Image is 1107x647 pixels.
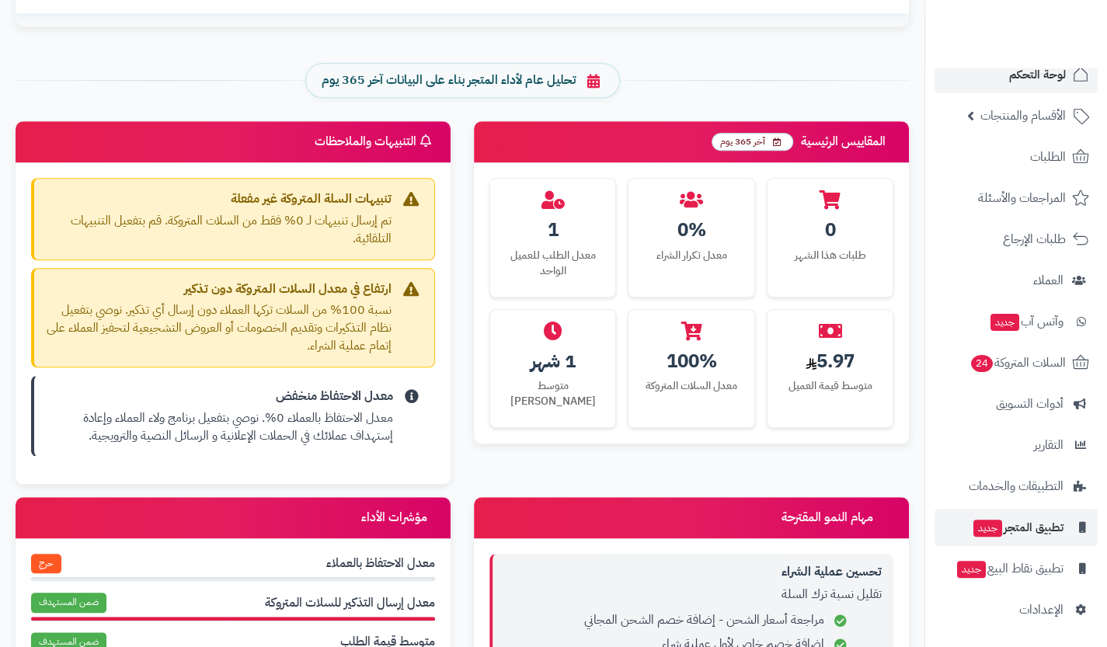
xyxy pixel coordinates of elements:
[1009,64,1066,85] span: لوحة التحكم
[935,509,1098,546] a: تطبيق المتجرجديد
[502,217,604,243] div: 1
[31,593,106,612] span: ضمن المستهدف
[504,565,882,579] h4: تحسين عملية الشراء
[978,187,1066,209] span: المراجعات والأسئلة
[31,554,61,573] span: حرج
[508,611,851,629] li: مراجعة أسعار الشحن - إضافة خصم الشحن المجاني
[46,388,393,405] strong: معدل الاحتفاظ منخفض
[1030,146,1066,168] span: الطلبات
[935,550,1098,587] a: تطبيق نقاط البيعجديد
[640,217,742,243] div: 0%
[971,355,993,372] span: 24
[956,558,1063,579] span: تطبيق نقاط البيع
[640,348,742,374] div: 100%
[990,314,1019,331] span: جديد
[935,179,1098,217] a: المراجعات والأسئلة
[640,378,742,394] div: معدل السلات المتروكة
[779,217,881,243] div: 0
[935,385,1098,423] a: أدوات التسويق
[46,409,393,445] p: معدل الاحتفاظ بالعملاء 0%. نوصي بتفعيل برنامج ولاء العملاء وإعادة إستهداف عملائك في الحملات الإعل...
[782,510,893,525] h3: مهام النمو المقترحة
[935,221,1098,258] a: طلبات الإرجاع
[779,248,881,263] div: طلبات هذا الشهر
[315,134,435,149] h3: التنبيهات والملاحظات
[46,212,392,248] p: تم إرسال تنبيهات لـ 0% فقط من السلات المتروكة. قم بتفعيل التنبيهات التلقائية.
[935,138,1098,176] a: الطلبات
[980,105,1066,127] span: الأقسام والمنتجات
[989,311,1063,332] span: وآتس آب
[1003,228,1066,250] span: طلبات الإرجاع
[326,555,435,572] span: معدل الاحتفاظ بالعملاء
[779,378,881,394] div: متوسط قيمة العميل
[1019,599,1063,621] span: الإعدادات
[1001,12,1092,44] img: logo-2.png
[712,133,793,151] span: آخر 365 يوم
[935,591,1098,628] a: الإعدادات
[1034,434,1063,456] span: التقارير
[972,517,1063,538] span: تطبيق المتجر
[969,475,1063,497] span: التطبيقات والخدمات
[935,56,1098,93] a: لوحة التحكم
[46,190,392,208] strong: تنبيهات السلة المتروكة غير مفعلة
[935,303,1098,340] a: وآتس آبجديد
[46,301,392,355] p: نسبة 100% من السلات تركها العملاء دون إرسال أي تذكير. نوصي بتفعيل نظام التذكيرات وتقديم الخصومات ...
[322,71,576,89] span: تحليل عام لأداء المتجر بناء على البيانات آخر 365 يوم
[957,561,986,578] span: جديد
[361,511,435,525] h3: مؤشرات الأداء
[504,586,882,604] p: تقليل نسبة ترك السلة
[973,520,1002,537] span: جديد
[265,594,435,612] span: معدل إرسال التذكير للسلات المتروكة
[935,426,1098,464] a: التقارير
[969,352,1066,374] span: السلات المتروكة
[779,348,881,374] div: 5.97
[996,393,1063,415] span: أدوات التسويق
[935,468,1098,505] a: التطبيقات والخدمات
[1033,270,1063,291] span: العملاء
[935,344,1098,381] a: السلات المتروكة24
[935,262,1098,299] a: العملاء
[502,378,604,409] div: متوسط [PERSON_NAME]
[712,133,893,151] h3: المقاييس الرئيسية
[502,248,604,279] div: معدل الطلب للعميل الواحد
[46,280,392,298] strong: ارتفاع في معدل السلات المتروكة دون تذكير
[31,617,435,621] div: 100% / 60%
[502,348,604,374] div: 1 شهر
[640,248,742,263] div: معدل تكرار الشراء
